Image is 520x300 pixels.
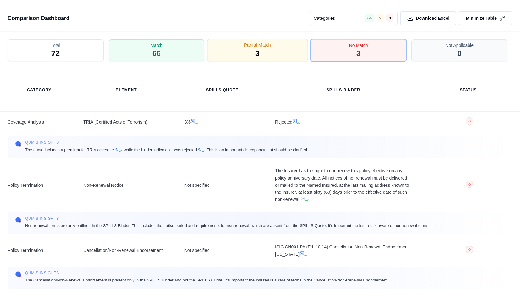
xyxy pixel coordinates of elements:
[458,48,462,58] span: 0
[468,119,471,124] span: ○
[19,83,59,97] th: Category
[255,48,260,59] span: 3
[152,48,161,58] span: 66
[25,216,430,221] span: Qumis INSIGHTS
[8,247,68,254] span: Policy Termination
[150,42,162,48] span: Match
[51,42,60,48] span: Total
[349,42,368,48] span: No Match
[8,119,68,126] span: Coverage Analysis
[466,246,473,255] button: ○
[184,247,260,254] span: Not specified
[8,182,68,189] span: Policy Termination
[25,222,430,229] span: Non-renewal terms are only outlined in the SPILLS Binder. This includes the notice period and req...
[275,243,411,258] span: ISIC CN001 PA (Ed. 10 14) Cancellation Non-Renewal Endorsement - [US_STATE]
[445,42,474,48] span: Not Applicable
[275,119,411,126] span: Rejected
[25,270,388,275] span: Qumis INSIGHTS
[8,13,69,24] h3: Comparison Dashboard
[275,167,411,203] span: The Insurer has the right to non-renew this policy effective on any policy anniversary date. All ...
[83,247,169,254] span: Cancellation/Non-Renewal Endorsement
[468,247,471,252] span: ○
[108,83,144,97] th: Element
[452,83,484,97] th: Status
[184,119,260,126] span: 3%
[198,83,246,97] th: SPILLS Quote
[25,277,388,283] span: The Cancellation/Non-Renewal Endorsement is present only in the SPILLS Binder and not the SPILLS ...
[83,182,169,189] span: Non-Renewal Notice
[466,181,473,190] button: ○
[244,42,271,48] span: Partial Match
[25,146,308,153] span: The quote includes a premium for TRIA coverage , while the binder indicates it was rejected . Thi...
[466,117,473,127] button: ○
[83,119,169,126] span: TRIA (Certified Acts of Terrorism)
[51,48,60,58] span: 72
[319,83,368,97] th: SPILLS Binder
[468,182,471,187] span: ○
[356,48,360,58] span: 3
[184,182,260,189] span: Not specified
[25,140,308,145] span: Qumis INSIGHTS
